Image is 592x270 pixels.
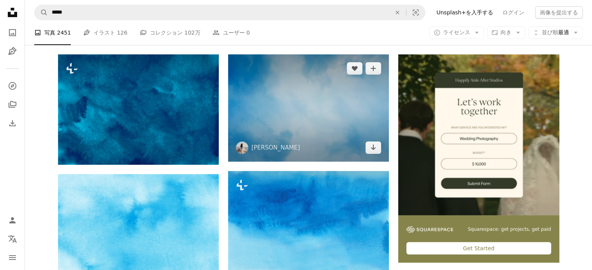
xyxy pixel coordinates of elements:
button: メニュー [5,250,20,265]
a: ユーザー 0 [213,20,249,45]
img: file-1747939142011-51e5cc87e3c9 [406,226,453,233]
a: 背景パターン [58,106,219,113]
button: 向き [487,26,525,39]
a: 雲と青い空の水彩画 [58,235,219,242]
button: 並び順最適 [528,26,583,39]
span: 向き [501,29,511,35]
span: 並び順 [542,29,558,35]
a: Unsplash+を入手する [432,6,498,19]
button: ライセンス [429,26,484,39]
a: Squarespace: get projects, get paidGet Started [398,54,559,263]
button: 言語 [5,231,20,247]
a: 青い空と白い雲 [228,104,389,111]
div: Get Started [406,242,551,254]
span: 126 [117,28,128,37]
form: サイト内でビジュアルを探す [34,5,425,20]
span: ライセンス [443,29,470,35]
img: 背景パターン [58,54,219,165]
a: [PERSON_NAME] [251,144,300,152]
a: イラスト 126 [83,20,127,45]
button: いいね！ [347,62,362,75]
a: 写真 [5,25,20,40]
button: コレクションに追加する [365,62,381,75]
a: ログイン / 登録する [5,213,20,228]
a: コレクション [5,97,20,112]
span: 0 [246,28,250,37]
a: ログイン [498,6,529,19]
a: イラスト [5,44,20,59]
a: コレクション 102万 [140,20,200,45]
a: 探す [5,78,20,94]
a: ダウンロード [365,141,381,154]
a: 背景パターン [228,223,389,230]
img: Xinyi Wenのプロフィールを見る [236,141,248,154]
img: 青い空と白い雲 [228,54,389,161]
span: Squarespace: get projects, get paid [468,226,551,233]
a: ダウンロード履歴 [5,115,20,131]
span: 最適 [542,29,569,37]
a: ホーム — Unsplash [5,5,20,22]
button: ビジュアル検索 [406,5,425,20]
button: Unsplashで検索する [35,5,48,20]
span: 102万 [184,28,200,37]
img: file-1747939393036-2c53a76c450aimage [398,54,559,215]
button: 画像を提出する [535,6,583,19]
button: 全てクリア [389,5,406,20]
